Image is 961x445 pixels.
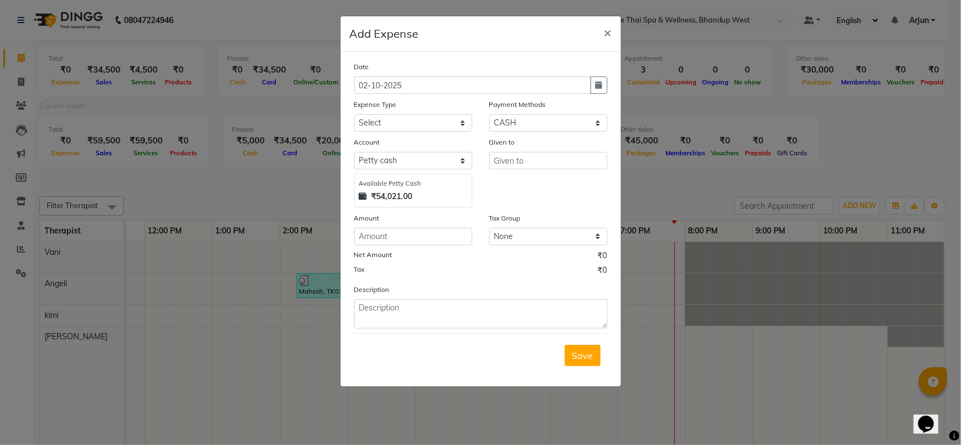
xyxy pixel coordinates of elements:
label: Tax Group [489,213,521,223]
span: Save [572,350,593,361]
button: Save [565,345,601,366]
h5: Add Expense [350,25,419,42]
label: Given to [489,137,515,147]
label: Payment Methods [489,100,546,110]
label: Amount [354,213,379,223]
span: ₹0 [598,264,607,279]
strong: ₹54,021.00 [372,191,413,203]
span: ₹0 [598,250,607,264]
label: Date [354,62,369,72]
input: Given to [489,152,607,169]
input: Amount [354,228,472,245]
label: Expense Type [354,100,397,110]
label: Description [354,285,390,295]
label: Account [354,137,380,147]
label: Net Amount [354,250,392,260]
span: × [604,24,612,41]
iframe: chat widget [914,400,950,434]
button: Close [595,16,621,48]
div: Available Petty Cash [359,179,467,188]
label: Tax [354,264,365,275]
